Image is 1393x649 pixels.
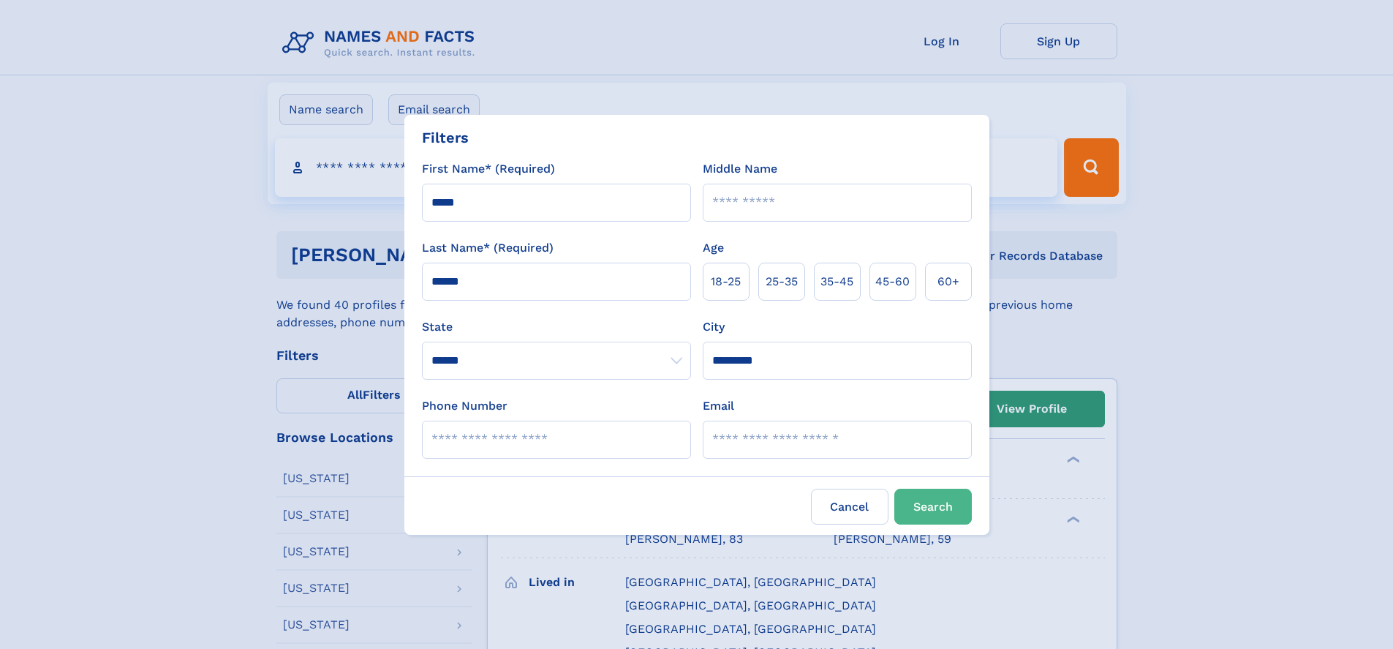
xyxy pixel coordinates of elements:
[937,273,959,290] span: 60+
[703,239,724,257] label: Age
[766,273,798,290] span: 25‑35
[422,239,554,257] label: Last Name* (Required)
[703,397,734,415] label: Email
[422,397,507,415] label: Phone Number
[422,160,555,178] label: First Name* (Required)
[703,160,777,178] label: Middle Name
[703,318,725,336] label: City
[894,489,972,525] button: Search
[811,489,888,525] label: Cancel
[820,273,853,290] span: 35‑45
[711,273,741,290] span: 18‑25
[875,273,910,290] span: 45‑60
[422,127,469,149] div: Filters
[422,318,691,336] label: State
